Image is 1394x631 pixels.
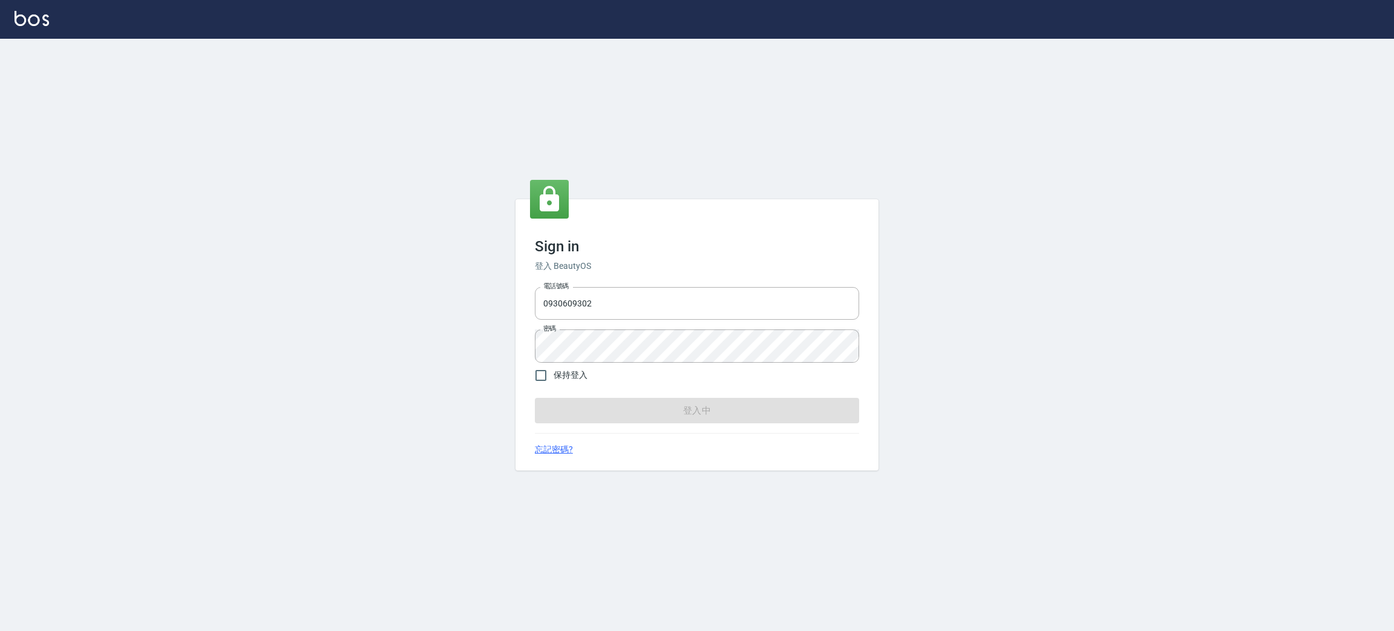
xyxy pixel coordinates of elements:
[554,369,587,382] span: 保持登入
[535,260,859,273] h6: 登入 BeautyOS
[535,238,859,255] h3: Sign in
[543,324,556,333] label: 密碼
[543,282,569,291] label: 電話號碼
[15,11,49,26] img: Logo
[535,443,573,456] a: 忘記密碼?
